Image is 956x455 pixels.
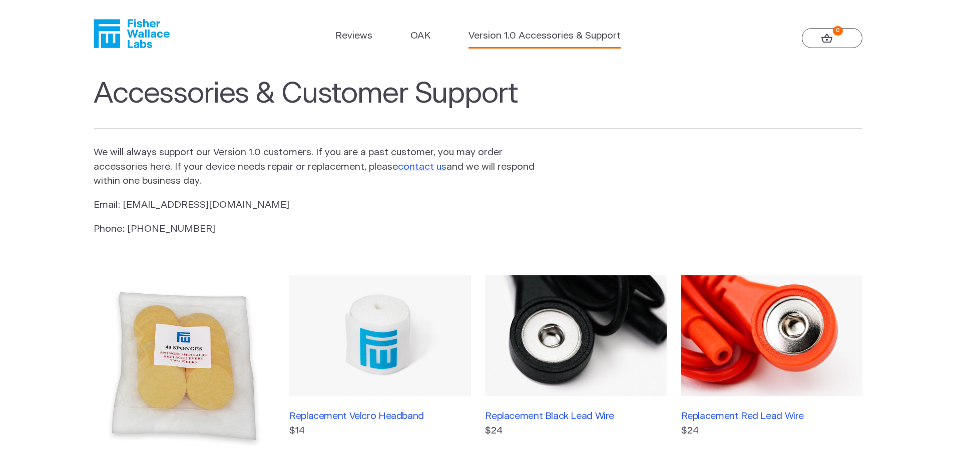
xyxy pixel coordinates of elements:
[485,275,666,396] img: Replacement Black Lead Wire
[94,198,536,213] p: Email: [EMAIL_ADDRESS][DOMAIN_NAME]
[681,275,862,396] img: Replacement Red Lead Wire
[289,410,470,422] h3: Replacement Velcro Headband
[335,29,372,44] a: Reviews
[94,77,862,129] h1: Accessories & Customer Support
[94,222,536,237] p: Phone: [PHONE_NUMBER]
[398,162,446,172] a: contact us
[681,410,862,422] h3: Replacement Red Lead Wire
[94,146,536,189] p: We will always support our Version 1.0 customers. If you are a past customer, you may order acces...
[289,275,470,396] img: Replacement Velcro Headband
[485,410,666,422] h3: Replacement Black Lead Wire
[833,26,842,36] strong: 0
[410,29,430,44] a: OAK
[681,424,862,438] p: $24
[468,29,621,44] a: Version 1.0 Accessories & Support
[289,424,470,438] p: $14
[485,424,666,438] p: $24
[802,28,862,48] a: 0
[94,19,170,48] a: Fisher Wallace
